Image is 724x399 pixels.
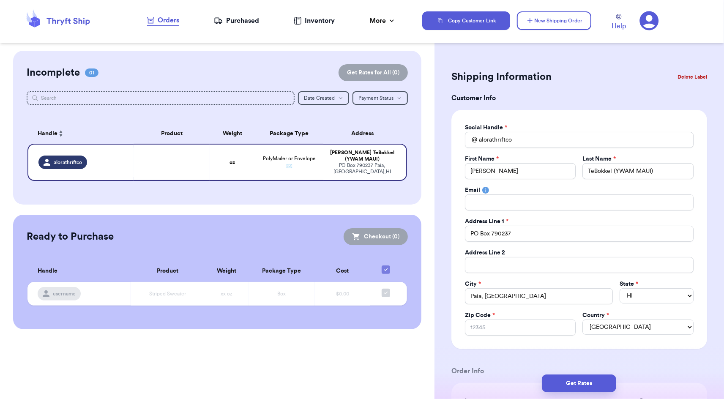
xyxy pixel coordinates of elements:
button: Sort ascending [57,128,64,139]
button: Copy Customer Link [422,11,510,30]
span: Handle [38,129,57,138]
span: $0.00 [336,291,349,296]
label: Address Line 1 [465,217,508,226]
button: Get Rates for All (0) [339,64,408,81]
span: Date Created [304,96,335,101]
th: Package Type [249,260,315,282]
th: Weight [210,123,255,144]
span: Payment Status [358,96,393,101]
div: [PERSON_NAME] TeBokkel (YWAM MAUI) [328,150,396,162]
div: PO Box 790237 Paia, [GEOGRAPHIC_DATA] , HI [328,162,396,175]
div: @ [465,132,477,148]
label: Social Handle [465,123,507,132]
a: Help [612,14,626,31]
label: Email [465,186,480,194]
label: Last Name [582,155,616,163]
div: More [369,16,396,26]
th: Cost [315,260,370,282]
label: State [620,280,638,288]
button: Checkout (0) [344,228,408,245]
label: First Name [465,155,499,163]
label: Address Line 2 [465,249,505,257]
input: 12345 [465,320,576,336]
label: Country [582,311,609,320]
div: Orders [147,15,179,25]
span: PolyMailer or Envelope ✉️ [263,156,316,169]
h2: Incomplete [27,66,80,79]
span: Help [612,21,626,31]
label: City [465,280,481,288]
input: Search [27,91,295,105]
h2: Shipping Information [451,70,552,84]
span: username [53,290,76,297]
th: Product [131,260,204,282]
h3: Customer Info [451,93,707,103]
th: Weight [204,260,249,282]
th: Product [134,123,210,144]
button: Delete Label [674,68,710,86]
a: Orders [147,15,179,26]
a: Purchased [214,16,259,26]
a: Inventory [294,16,335,26]
h3: Order Info [451,366,707,376]
button: Date Created [298,91,349,105]
button: New Shipping Order [517,11,591,30]
span: 01 [85,68,98,77]
button: Get Rates [542,374,616,392]
span: Striped Sweater [149,291,186,296]
label: Zip Code [465,311,495,320]
span: alorathriftco [54,159,82,166]
span: xx oz [221,291,232,296]
strong: oz [229,160,235,165]
h2: Ready to Purchase [27,230,114,243]
button: Payment Status [352,91,408,105]
span: Box [277,291,286,296]
th: Address [323,123,407,144]
span: Handle [38,267,57,276]
th: Package Type [255,123,324,144]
